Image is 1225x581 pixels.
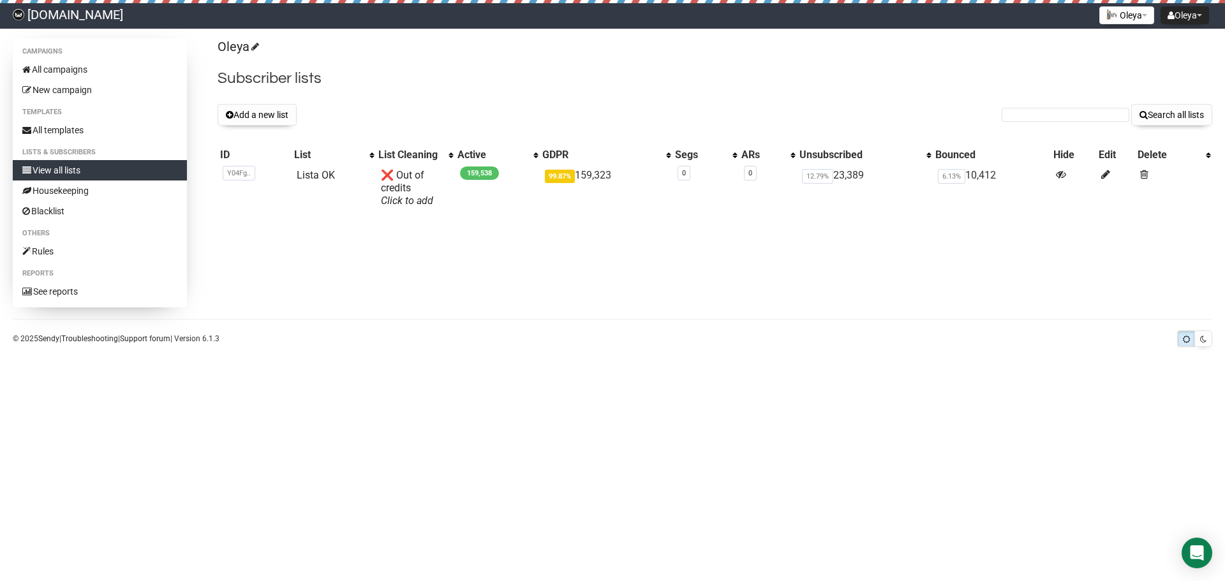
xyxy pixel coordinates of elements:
[457,149,527,161] div: Active
[297,169,335,181] a: Lista OK
[13,80,187,100] a: New campaign
[218,39,257,54] a: Oleya
[682,169,686,177] a: 0
[460,166,499,180] span: 159,538
[455,146,540,164] th: Active: No sort applied, activate to apply an ascending sort
[1182,538,1212,568] div: Open Intercom Messenger
[120,334,170,343] a: Support forum
[1161,6,1209,24] button: Oleya
[672,146,739,164] th: Segs: No sort applied, activate to apply an ascending sort
[1099,6,1154,24] button: Oleya
[802,169,833,184] span: 12.79%
[1053,149,1094,161] div: Hide
[1131,104,1212,126] button: Search all lists
[61,334,118,343] a: Troubleshooting
[1051,146,1096,164] th: Hide: No sort applied, sorting is disabled
[935,149,1048,161] div: Bounced
[378,149,442,161] div: List Cleaning
[545,170,575,183] span: 99.87%
[13,180,187,201] a: Housekeeping
[1106,10,1117,20] img: 1.png
[38,334,59,343] a: Sendy
[292,146,376,164] th: List: No sort applied, activate to apply an ascending sort
[218,67,1212,90] h2: Subscriber lists
[13,9,24,20] img: 6a5c9578f19d74c5922af3f01249cc63
[748,169,752,177] a: 0
[797,164,933,212] td: 23,389
[799,149,920,161] div: Unsubscribed
[223,166,255,180] span: Y04Fg..
[933,164,1051,212] td: 10,412
[13,241,187,261] a: Rules
[741,149,785,161] div: ARs
[739,146,798,164] th: ARs: No sort applied, activate to apply an ascending sort
[933,146,1051,164] th: Bounced: No sort applied, sorting is disabled
[218,146,292,164] th: ID: No sort applied, sorting is disabled
[1096,146,1135,164] th: Edit: No sort applied, sorting is disabled
[1099,149,1132,161] div: Edit
[13,226,187,241] li: Others
[381,195,433,207] span: Click to add
[376,146,455,164] th: List Cleaning: No sort applied, activate to apply an ascending sort
[13,266,187,281] li: Reports
[13,145,187,160] li: Lists & subscribers
[540,164,672,212] td: 159,323
[13,201,187,221] a: Blacklist
[381,169,433,207] a: ❌ Out of creditsClick to add
[675,149,726,161] div: Segs
[13,59,187,80] a: All campaigns
[294,149,363,161] div: List
[938,169,965,184] span: 6.13%
[797,146,933,164] th: Unsubscribed: No sort applied, activate to apply an ascending sort
[13,120,187,140] a: All templates
[218,104,297,126] button: Add a new list
[1135,146,1212,164] th: Delete: No sort applied, activate to apply an ascending sort
[13,281,187,302] a: See reports
[13,44,187,59] li: Campaigns
[13,160,187,180] a: View all lists
[13,332,219,346] p: © 2025 | | | Version 6.1.3
[540,146,672,164] th: GDPR: No sort applied, activate to apply an ascending sort
[13,105,187,120] li: Templates
[542,149,660,161] div: GDPR
[220,149,289,161] div: ID
[1138,149,1199,161] div: Delete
